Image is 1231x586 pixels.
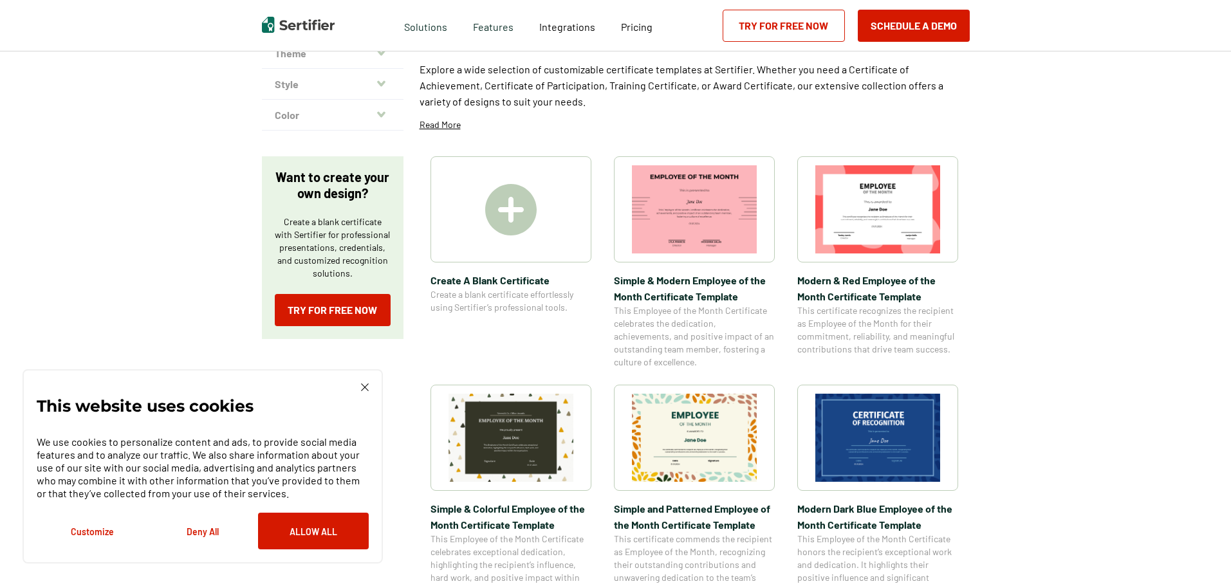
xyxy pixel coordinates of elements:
span: Pricing [621,21,653,33]
a: Integrations [539,17,595,33]
a: Try for Free Now [275,294,391,326]
span: Create A Blank Certificate [430,272,591,288]
span: Integrations [539,21,595,33]
span: This certificate recognizes the recipient as Employee of the Month for their commitment, reliabil... [797,304,958,356]
img: Cookie Popup Close [361,383,369,391]
span: Modern & Red Employee of the Month Certificate Template [797,272,958,304]
p: Create a blank certificate with Sertifier for professional presentations, credentials, and custom... [275,215,391,280]
span: Modern Dark Blue Employee of the Month Certificate Template [797,500,958,533]
span: This Employee of the Month Certificate celebrates the dedication, achievements, and positive impa... [614,304,775,369]
a: Simple & Modern Employee of the Month Certificate TemplateSimple & Modern Employee of the Month C... [614,156,775,369]
span: Solutions [404,17,447,33]
img: Simple and Patterned Employee of the Month Certificate Template [632,394,757,482]
button: Customize [37,513,147,549]
img: Modern & Red Employee of the Month Certificate Template [815,165,940,253]
p: Want to create your own design? [275,169,391,201]
button: Deny All [147,513,258,549]
p: Explore a wide selection of customizable certificate templates at Sertifier. Whether you need a C... [420,61,970,109]
span: Create a blank certificate effortlessly using Sertifier’s professional tools. [430,288,591,314]
button: Theme [262,38,403,69]
button: Schedule a Demo [858,10,970,42]
img: Simple & Modern Employee of the Month Certificate Template [632,165,757,253]
p: We use cookies to personalize content and ads, to provide social media features and to analyze ou... [37,435,369,500]
iframe: Chat Widget [1167,524,1231,586]
span: Simple & Modern Employee of the Month Certificate Template [614,272,775,304]
span: Simple and Patterned Employee of the Month Certificate Template [614,500,775,533]
img: Simple & Colorful Employee of the Month Certificate Template [449,394,573,482]
a: Try for Free Now [723,10,845,42]
a: Pricing [621,17,653,33]
button: Style [262,69,403,100]
a: Modern & Red Employee of the Month Certificate TemplateModern & Red Employee of the Month Certifi... [797,156,958,369]
p: Read More [420,118,461,131]
img: Sertifier | Digital Credentialing Platform [262,17,335,33]
p: This website uses cookies [37,399,254,412]
img: Create A Blank Certificate [485,184,537,235]
button: Color [262,100,403,131]
span: Features [473,17,514,33]
span: Simple & Colorful Employee of the Month Certificate Template [430,500,591,533]
img: Modern Dark Blue Employee of the Month Certificate Template [815,394,940,482]
button: Allow All [258,513,369,549]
